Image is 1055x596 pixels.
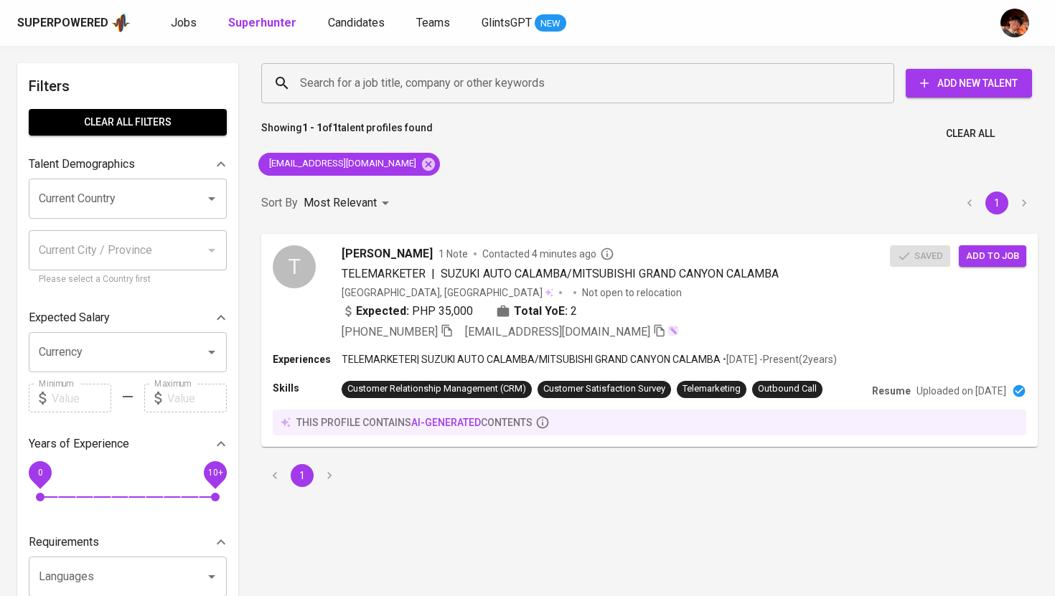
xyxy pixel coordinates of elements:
div: Years of Experience [29,430,227,458]
div: Most Relevant [304,190,394,217]
span: Contacted 4 minutes ago [482,247,614,261]
div: [GEOGRAPHIC_DATA], [GEOGRAPHIC_DATA] [342,285,553,300]
span: SUZUKI AUTO CALAMBA/MITSUBISHI GRAND CANYON CALAMBA [441,267,779,280]
div: Customer Relationship Management (CRM) [347,382,526,396]
p: Skills [273,381,342,395]
span: | [431,265,435,283]
span: Add New Talent [917,75,1021,93]
span: 0 [37,468,42,478]
nav: pagination navigation [956,191,1038,214]
span: [PHONE_NUMBER] [342,325,438,339]
span: [PERSON_NAME] [342,245,433,262]
span: 10+ [207,468,222,478]
p: this profile contains contents [296,415,533,430]
span: Jobs [171,16,197,29]
span: GlintsGPT [482,16,532,29]
p: Most Relevant [304,194,377,212]
h6: Filters [29,75,227,98]
button: Add to job [959,245,1026,268]
span: NEW [535,16,566,31]
span: Clear All filters [40,113,215,131]
p: Years of Experience [29,435,129,453]
p: Experiences [273,352,342,366]
p: TELEMARKETER | SUZUKI AUTO CALAMBA/MITSUBISHI GRAND CANYON CALAMBA [342,352,721,366]
a: T[PERSON_NAME]1 NoteContacted 4 minutes agoTELEMARKETER|SUZUKI AUTO CALAMBA/MITSUBISHI GRAND CANY... [261,234,1038,447]
p: Sort By [261,194,298,212]
button: page 1 [985,191,1008,214]
div: Outbound Call [758,382,817,396]
div: Telemarketing [683,382,741,396]
div: T [273,245,316,288]
p: Please select a Country first [39,273,217,287]
b: Superhunter [228,16,296,29]
button: Clear All [940,120,1000,147]
button: Open [202,567,222,587]
a: Candidates [328,14,388,32]
a: Teams [416,14,453,32]
a: Jobs [171,14,200,32]
div: Expected Salary [29,303,227,332]
p: Showing of talent profiles found [261,120,433,147]
span: [EMAIL_ADDRESS][DOMAIN_NAME] [258,157,425,171]
button: page 1 [291,464,314,487]
b: Expected: [356,303,409,320]
button: Open [202,342,222,362]
span: 1 Note [439,247,468,261]
div: [EMAIL_ADDRESS][DOMAIN_NAME] [258,153,440,176]
p: Talent Demographics [29,156,135,173]
b: Total YoE: [514,303,568,320]
img: diemas@glints.com [1000,9,1029,37]
span: 2 [571,303,577,320]
div: Talent Demographics [29,150,227,179]
div: Customer Satisfaction Survey [543,382,665,396]
b: 1 - 1 [302,122,322,133]
b: 1 [332,122,338,133]
a: GlintsGPT NEW [482,14,566,32]
svg: By Philippines recruiter [600,247,614,261]
button: Add New Talent [906,69,1032,98]
input: Value [167,384,227,412]
button: Clear All filters [29,109,227,136]
img: app logo [111,12,131,34]
span: Candidates [328,16,385,29]
p: Resume [872,384,911,398]
p: Expected Salary [29,309,110,326]
button: Open [202,189,222,209]
div: Requirements [29,528,227,557]
p: Requirements [29,534,99,551]
span: AI-generated [411,417,481,428]
p: Not open to relocation [582,285,682,300]
nav: pagination navigation [261,464,343,487]
span: Teams [416,16,450,29]
span: Add to job [966,248,1019,265]
a: Superhunter [228,14,299,32]
span: Clear All [946,125,995,143]
a: Superpoweredapp logo [17,12,131,34]
div: Superpowered [17,15,108,32]
div: PHP 35,000 [342,303,473,320]
img: magic_wand.svg [667,325,679,336]
p: Uploaded on [DATE] [916,384,1006,398]
span: [EMAIL_ADDRESS][DOMAIN_NAME] [465,325,650,339]
input: Value [52,384,111,412]
p: • [DATE] - Present ( 2 years ) [721,352,837,366]
span: TELEMARKETER [342,267,426,280]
